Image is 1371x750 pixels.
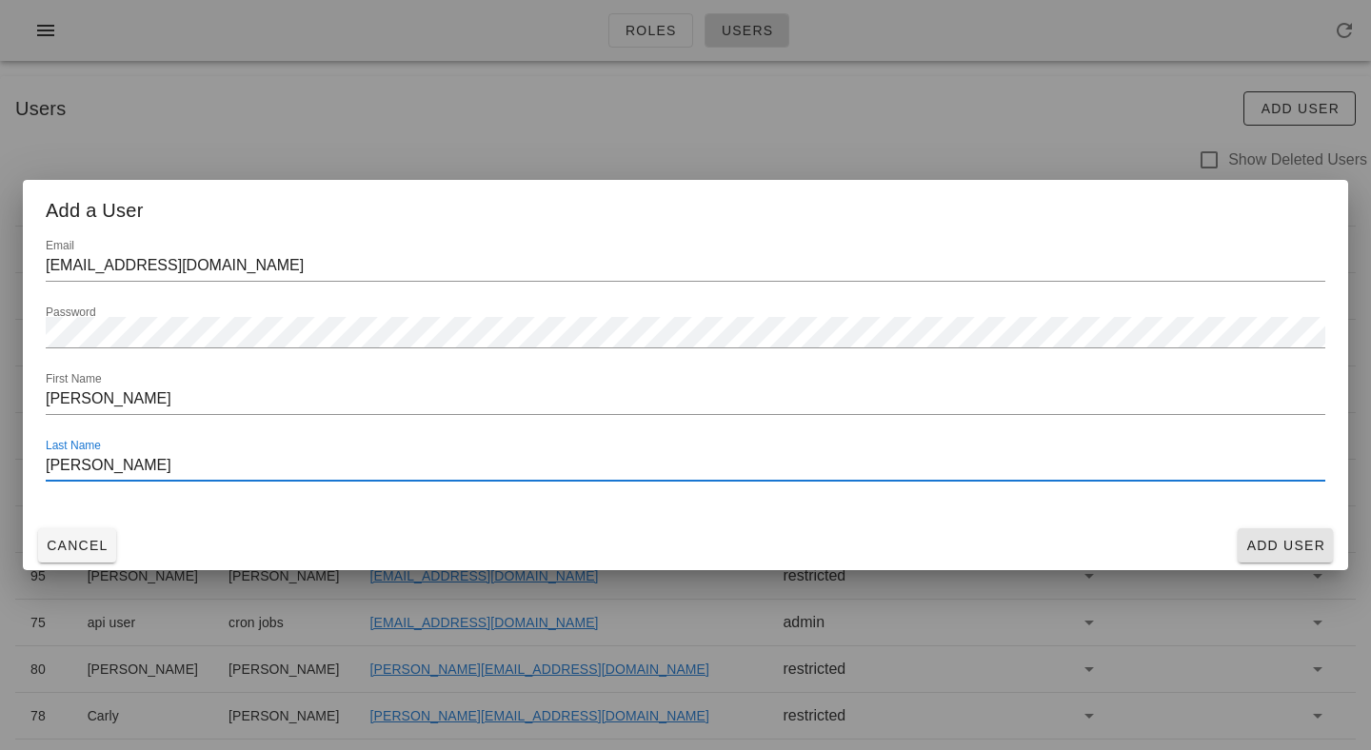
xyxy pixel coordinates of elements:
label: First Name [46,372,102,386]
div: Add a User [23,180,1348,235]
span: Cancel [46,538,109,553]
span: Add User [1245,538,1325,553]
label: Email [46,239,74,253]
label: Password [46,306,96,320]
button: Add User [1238,528,1333,562]
label: Last Name [46,439,101,453]
button: Cancel [38,528,116,562]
